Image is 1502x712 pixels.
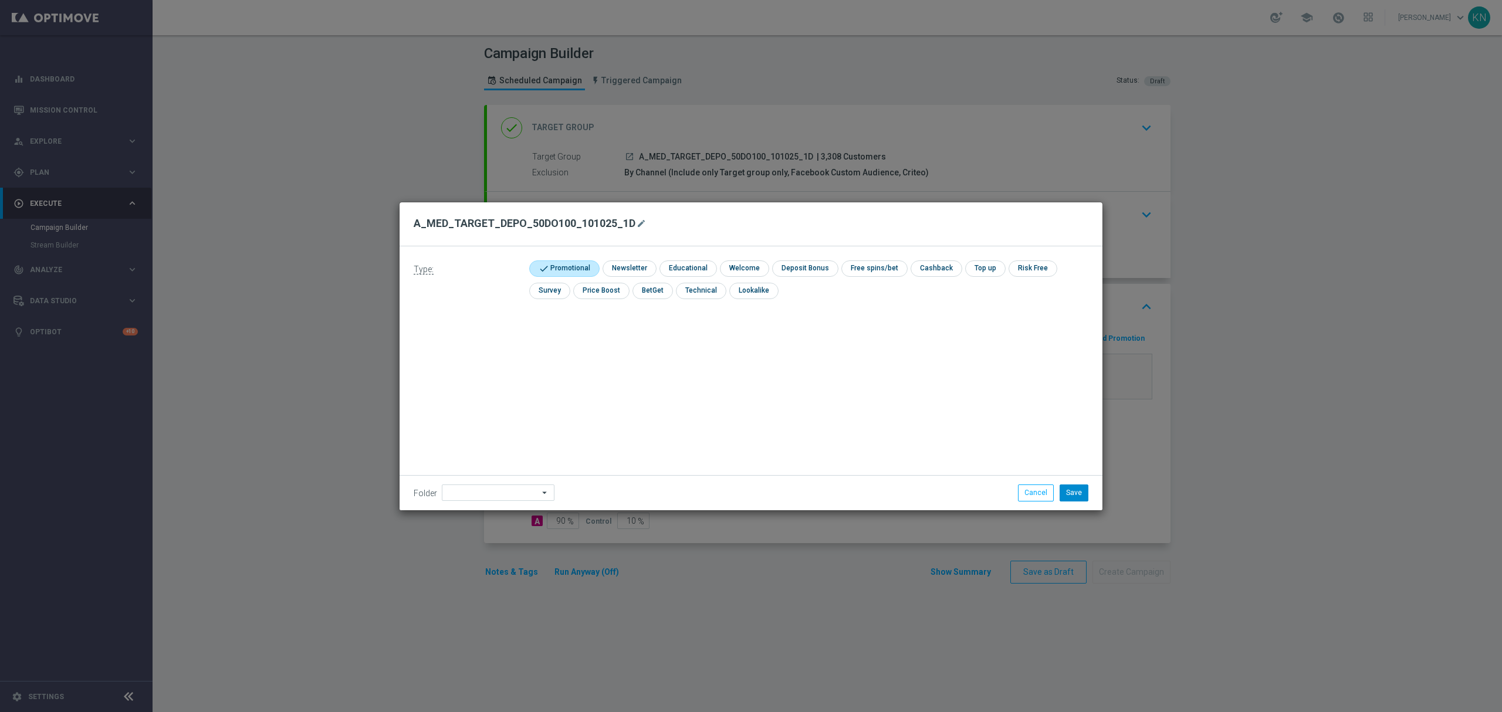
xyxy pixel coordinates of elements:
[1060,484,1088,501] button: Save
[414,216,635,230] h2: A_MED_TARGET_DEPO_50DO100_101025_1D
[637,219,646,228] i: mode_edit
[635,216,650,230] button: mode_edit
[539,485,551,500] i: arrow_drop_down
[414,489,437,499] label: Folder
[414,265,434,274] span: Type:
[1018,484,1054,501] button: Cancel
